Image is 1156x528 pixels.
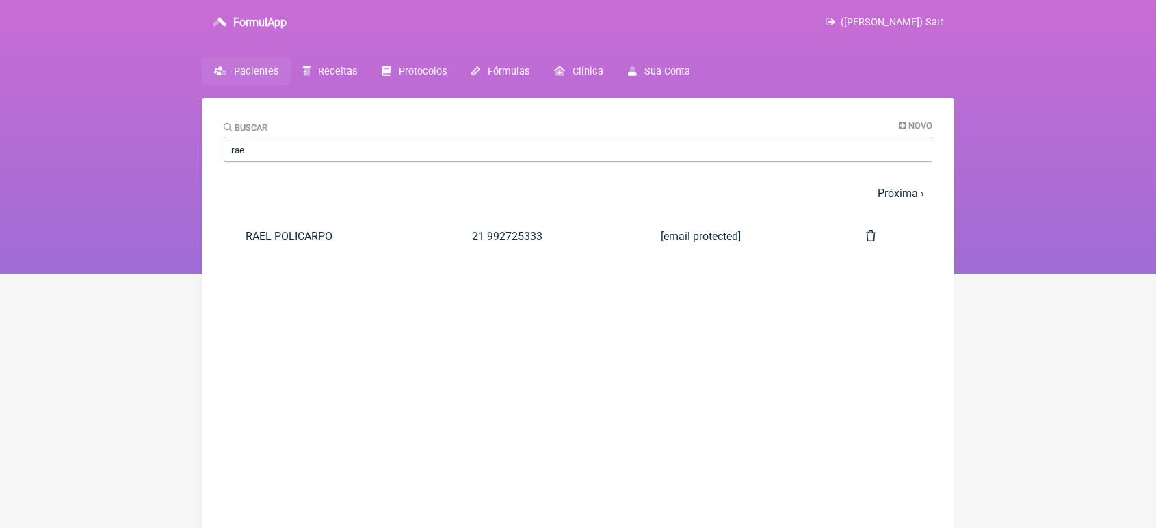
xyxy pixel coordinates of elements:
span: Protocolos [399,66,447,77]
h3: FormulApp [233,16,287,29]
span: Sua Conta [644,66,690,77]
a: Protocolos [369,58,458,85]
nav: pager [224,179,932,208]
a: Receitas [291,58,369,85]
a: Sua Conta [616,58,702,85]
a: Pacientes [202,58,291,85]
a: 21 992725333 [450,219,639,254]
span: ([PERSON_NAME]) Sair [841,16,943,28]
label: Buscar [224,122,267,133]
a: [email protected] [639,219,844,254]
span: [email protected] [661,230,741,243]
a: Fórmulas [459,58,542,85]
span: Receitas [318,66,357,77]
span: Clínica [573,66,603,77]
a: Novo [899,120,932,131]
input: Paciente [224,137,932,162]
a: ([PERSON_NAME]) Sair [826,16,943,28]
a: RAEL POLICARPO [224,219,450,254]
span: Pacientes [234,66,278,77]
span: Fórmulas [488,66,529,77]
span: Novo [908,120,932,131]
a: Clínica [542,58,616,85]
a: Próxima › [878,187,924,200]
